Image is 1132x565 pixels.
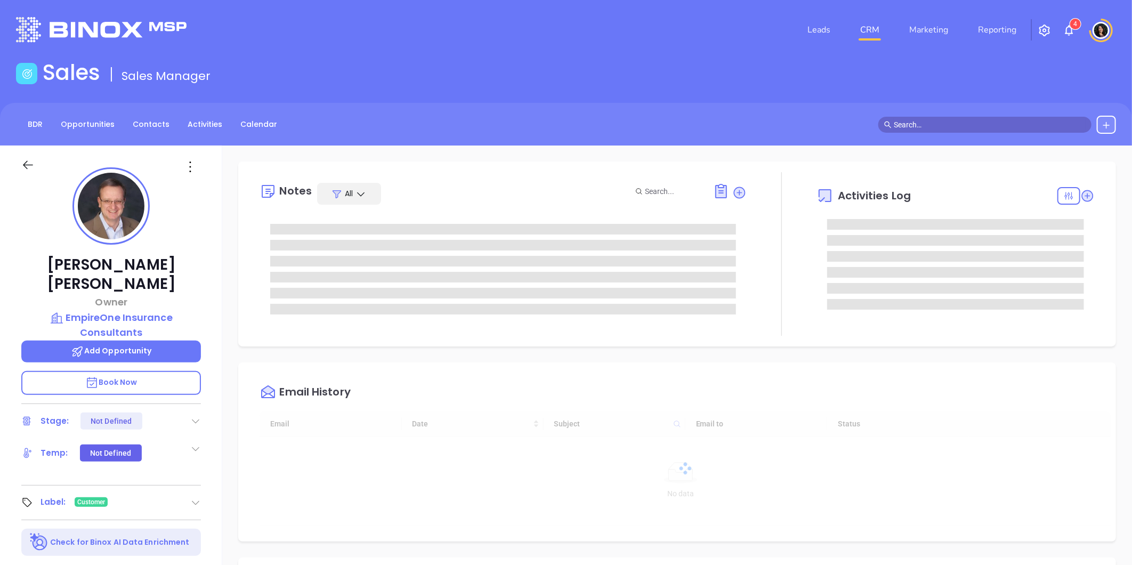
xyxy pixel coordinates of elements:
p: Check for Binox AI Data Enrichment [50,537,189,548]
span: search [884,121,892,128]
span: Activities Log [838,190,911,201]
a: Marketing [905,19,952,41]
span: Customer [77,496,106,508]
a: Leads [803,19,835,41]
div: Not Defined [90,445,131,462]
img: logo [16,17,187,42]
a: EmpireOne Insurance Consultants [21,310,201,340]
img: Ai-Enrich-DaqCidB-.svg [30,533,48,552]
div: Temp: [41,445,68,461]
p: [PERSON_NAME] [PERSON_NAME] [21,255,201,294]
a: Calendar [234,116,284,133]
a: Reporting [974,19,1021,41]
h1: Sales [43,60,100,85]
div: Stage: [41,413,69,429]
div: Email History [279,386,350,401]
img: iconSetting [1038,24,1051,37]
a: CRM [856,19,884,41]
a: Activities [181,116,229,133]
a: Contacts [126,116,176,133]
img: profile-user [78,173,144,239]
img: user [1093,22,1110,39]
sup: 4 [1070,19,1081,29]
span: Sales Manager [122,68,211,84]
input: Search… [894,119,1086,131]
div: Notes [279,185,312,196]
div: Label: [41,494,66,510]
a: BDR [21,116,49,133]
a: Opportunities [54,116,121,133]
div: Not Defined [91,413,132,430]
img: iconNotification [1063,24,1076,37]
span: Book Now [85,377,138,388]
span: 4 [1074,20,1078,28]
p: Owner [21,295,201,309]
span: Add Opportunity [71,345,152,356]
span: All [345,188,353,199]
input: Search... [645,185,701,197]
